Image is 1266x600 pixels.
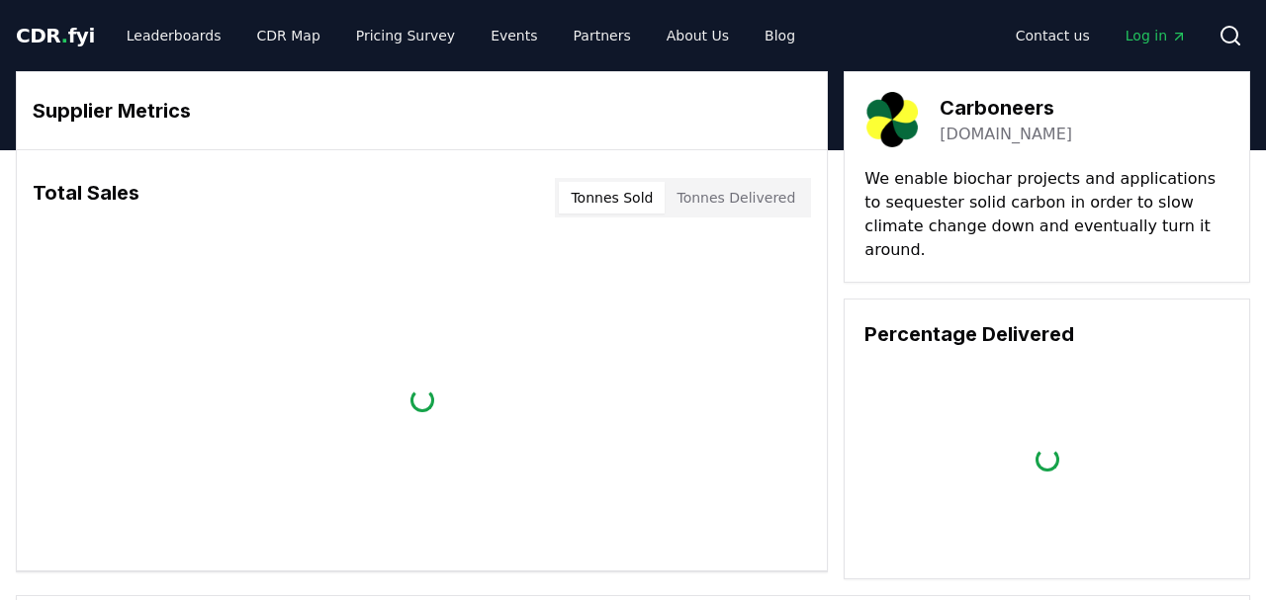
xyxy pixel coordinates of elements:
h3: Percentage Delivered [864,319,1229,349]
h3: Carboneers [940,93,1072,123]
h3: Supplier Metrics [33,96,811,126]
a: CDR Map [241,18,336,53]
a: Contact us [1000,18,1106,53]
a: Log in [1110,18,1203,53]
button: Tonnes Sold [559,182,665,214]
a: Leaderboards [111,18,237,53]
p: We enable biochar projects and applications to sequester solid carbon in order to slow climate ch... [864,167,1229,262]
a: CDR.fyi [16,22,95,49]
h3: Total Sales [33,178,139,217]
nav: Main [111,18,811,53]
a: Pricing Survey [340,18,471,53]
img: Carboneers-logo [864,92,920,147]
nav: Main [1000,18,1203,53]
button: Tonnes Delivered [665,182,807,214]
div: loading [408,386,434,412]
a: About Us [651,18,745,53]
a: Partners [558,18,647,53]
div: loading [1034,447,1059,472]
span: Log in [1126,26,1187,45]
a: Events [475,18,553,53]
a: [DOMAIN_NAME] [940,123,1072,146]
a: Blog [749,18,811,53]
span: . [61,24,68,47]
span: CDR fyi [16,24,95,47]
